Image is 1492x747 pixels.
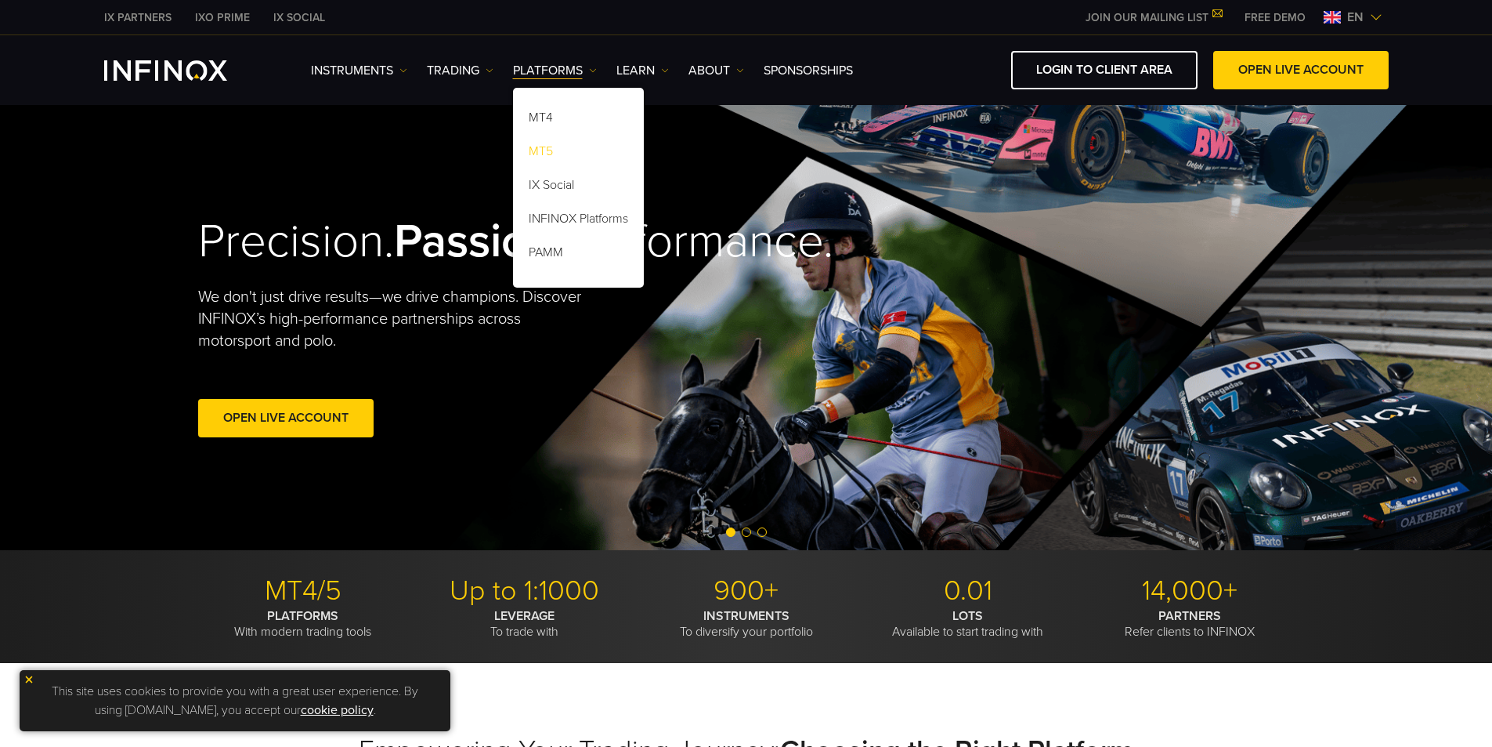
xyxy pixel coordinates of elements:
[641,608,851,640] p: To diversify your portfolio
[952,608,983,624] strong: LOTS
[301,702,374,718] a: cookie policy
[494,608,555,624] strong: LEVERAGE
[267,608,338,624] strong: PLATFORMS
[513,171,644,205] a: IX Social
[92,9,183,26] a: INFINOX
[863,574,1073,608] p: 0.01
[394,213,566,270] strong: Passion.
[616,61,669,80] a: Learn
[1085,574,1295,608] p: 14,000+
[104,60,264,81] a: INFINOX Logo
[198,399,374,437] a: Open Live Account
[198,213,692,270] h2: Precision. Performance.
[703,608,789,624] strong: INSTRUMENTS
[1074,11,1233,24] a: JOIN OUR MAILING LIST
[198,574,408,608] p: MT4/5
[513,103,644,137] a: MT4
[1213,51,1389,89] a: OPEN LIVE ACCOUNT
[198,608,408,640] p: With modern trading tools
[311,61,407,80] a: Instruments
[688,61,744,80] a: ABOUT
[1341,8,1370,27] span: en
[23,674,34,685] img: yellow close icon
[198,286,593,352] p: We don't just drive results—we drive champions. Discover INFINOX’s high-performance partnerships ...
[641,574,851,608] p: 900+
[863,608,1073,640] p: Available to start trading with
[513,137,644,171] a: MT5
[183,9,262,26] a: INFINOX
[1233,9,1317,26] a: INFINOX MENU
[513,205,644,238] a: INFINOX Platforms
[1085,608,1295,640] p: Refer clients to INFINOX
[427,61,493,80] a: TRADING
[262,9,337,26] a: INFINOX
[1011,51,1198,89] a: LOGIN TO CLIENT AREA
[420,608,630,640] p: To trade with
[742,528,751,537] span: Go to slide 2
[420,574,630,608] p: Up to 1:1000
[27,678,443,723] p: This site uses cookies to provide you with a great user experience. By using [DOMAIN_NAME], you a...
[513,61,597,80] a: PLATFORMS
[1158,608,1221,624] strong: PARTNERS
[513,238,644,272] a: PAMM
[726,528,735,537] span: Go to slide 1
[764,61,853,80] a: SPONSORSHIPS
[757,528,767,537] span: Go to slide 3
